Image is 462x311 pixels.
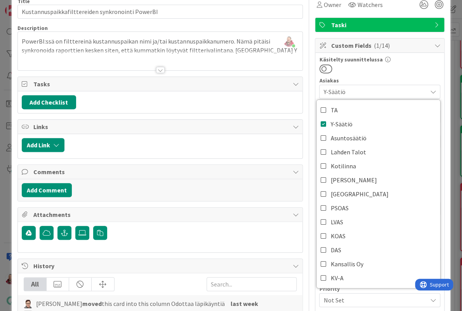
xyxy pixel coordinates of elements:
span: Asuntosäätiö [331,132,366,144]
a: TA [317,103,440,117]
button: Add Comment [22,183,72,197]
span: Tasks [33,79,289,89]
span: ( 1/14 ) [373,42,389,49]
button: Add Checklist [22,95,76,109]
a: Asuntosäätiö [317,131,440,145]
div: Priority [319,286,440,292]
span: Taski [331,20,430,30]
span: Not Set [323,295,423,306]
a: KOAS [317,229,440,243]
a: Kansallis Oy [317,257,440,271]
a: [GEOGRAPHIC_DATA] [317,187,440,201]
span: KOAS [331,230,346,242]
input: type card name here... [17,5,303,19]
div: Asiakas [319,78,440,83]
span: [PERSON_NAME] [331,174,377,186]
a: PSOAS [317,201,440,215]
a: [PERSON_NAME] [317,173,440,187]
b: last week [231,300,258,308]
div: All [24,278,47,291]
span: History [33,261,289,271]
span: Y-Säätiö [331,118,353,130]
a: DAS [317,243,440,257]
input: Search... [207,277,297,291]
span: Support [15,1,34,10]
button: Add Link [22,138,64,152]
span: Kansallis Oy [331,258,363,270]
span: [GEOGRAPHIC_DATA] [331,188,389,200]
span: Kotilinna [331,160,356,172]
p: PowerBI:ssä on filttereinä kustannuspaikan nimi ja/tai kustannuspaikkanumero. Nämä pitäisi synkro... [22,37,299,54]
span: DAS [331,244,341,256]
span: Attachments [33,210,289,219]
span: Links [33,122,289,131]
img: SM [24,300,32,308]
a: Lahden Talot [317,145,440,159]
span: KV-A [331,272,344,284]
div: Käsitelty suunnittelussa [319,57,440,62]
a: Kotilinna [317,159,440,173]
span: Description [17,24,48,31]
img: rJRasW2U2EjWY5qbspUOAKri0edkzqAk.jpeg [283,36,294,47]
a: LVAS [317,215,440,229]
b: moved [82,300,102,308]
a: KV-A [317,271,440,285]
span: PSOAS [331,202,349,214]
span: Custom Fields [331,41,430,50]
span: Y-Säätiö [323,87,427,96]
span: Comments [33,167,289,176]
span: LVAS [331,216,343,228]
span: TA [331,104,338,116]
span: Lahden Talot [331,146,366,158]
a: Y-Säätiö [317,117,440,131]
